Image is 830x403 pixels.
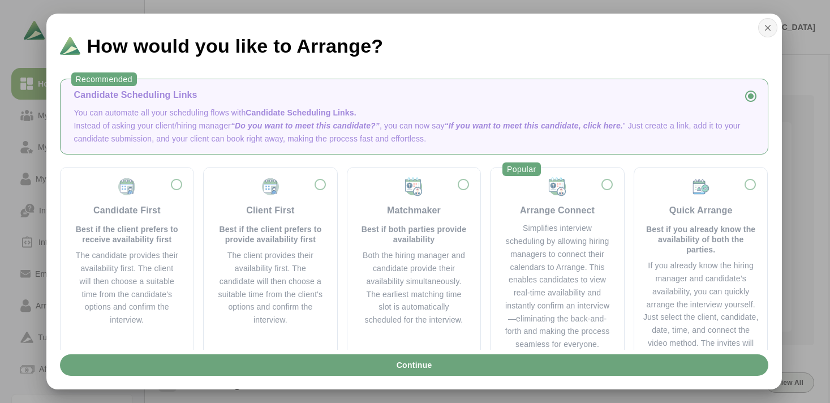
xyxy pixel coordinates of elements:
[117,177,137,197] img: Candidate First
[74,88,754,102] div: Candidate Scheduling Links
[231,121,380,130] span: “Do you want to meet this candidate?”
[520,204,595,217] div: Arrange Connect
[691,177,711,197] img: Quick Arrange
[643,259,759,362] div: If you already know the hiring manager and candidate’s availability, you can quickly arrange the ...
[445,121,623,130] span: “If you want to meet this candidate, click here.
[246,108,356,117] span: Candidate Scheduling Links.
[547,177,567,197] img: Matchmaker
[361,224,467,245] p: Best if both parties provide availability
[669,204,733,217] div: Quick Arrange
[217,249,324,327] div: The client provides their availability first. The candidate will then choose a suitable time from...
[395,354,432,376] span: Continue
[504,222,610,351] div: Simplifies interview scheduling by allowing hiring managers to connect their calendars to Arrange...
[74,224,180,245] p: Best if the client prefers to receive availability first
[71,72,137,86] div: Recommended
[60,354,768,376] button: Continue
[217,224,324,245] p: Best if the client prefers to provide availability first
[643,224,759,255] p: Best if you already know the availability of both the parties.
[387,204,441,217] div: Matchmaker
[74,106,754,119] p: You can automate all your scheduling flows with
[93,204,161,217] div: Candidate First
[246,204,294,217] div: Client First
[60,37,80,55] img: Logo
[260,177,281,197] img: Client First
[361,249,467,327] div: Both the hiring manager and candidate provide their availability simultaneously. The earliest mat...
[74,119,754,145] p: Instead of asking your client/hiring manager , you can now say ” Just create a link, add it to yo...
[403,177,424,197] img: Matchmaker
[502,162,541,176] div: Popular
[74,249,180,327] div: The candidate provides their availability first. The client will then choose a suitable time from...
[87,36,384,55] span: How would you like to Arrange?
